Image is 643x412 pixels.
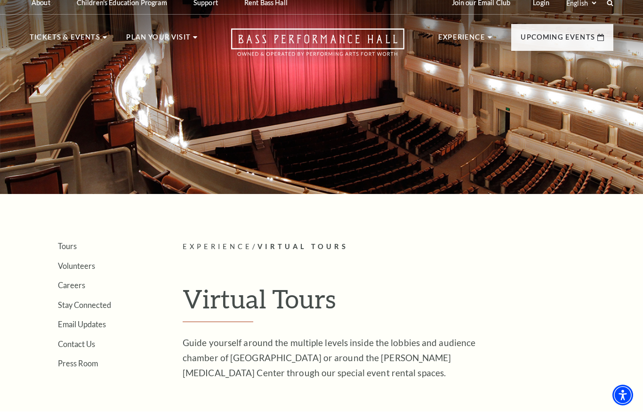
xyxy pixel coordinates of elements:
[58,242,77,251] a: Tours
[612,385,633,406] div: Accessibility Menu
[197,29,438,66] a: Open this option
[183,336,489,381] p: Guide yourself around the multiple levels inside the lobbies and audience chamber of [GEOGRAPHIC_...
[438,32,485,49] p: Experience
[257,243,348,251] span: Virtual Tours
[58,359,98,368] a: Press Room
[30,32,100,49] p: Tickets & Events
[183,284,613,323] h1: Virtual Tours
[58,301,111,310] a: Stay Connected
[183,242,613,253] p: /
[126,32,191,49] p: Plan Your Visit
[58,262,95,271] a: Volunteers
[521,32,595,49] p: Upcoming Events
[58,281,85,290] a: Careers
[58,340,95,349] a: Contact Us
[58,320,106,329] a: Email Updates
[183,243,252,251] span: Experience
